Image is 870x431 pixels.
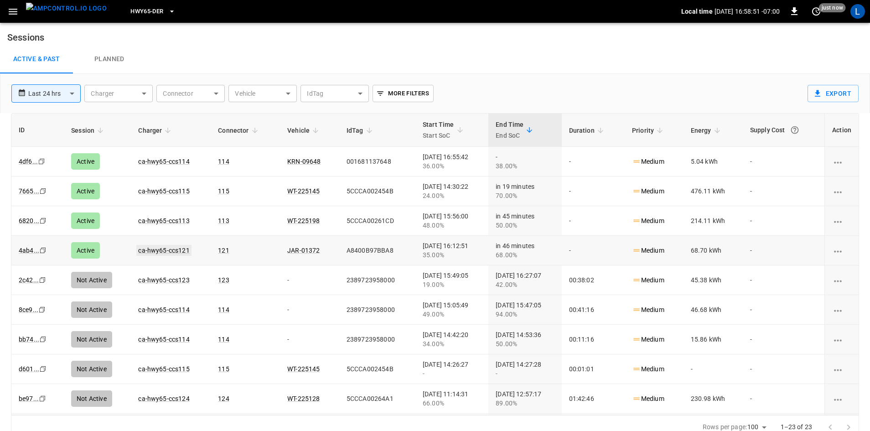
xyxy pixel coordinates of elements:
[809,4,823,19] button: set refresh interval
[496,241,554,260] div: in 46 minutes
[71,301,112,318] div: Not Active
[743,295,824,325] td: -
[38,305,47,315] div: copy
[632,305,664,315] p: Medium
[562,177,625,206] td: -
[562,206,625,236] td: -
[138,395,189,402] a: ca-hwy65-ccs124
[423,301,481,319] div: [DATE] 15:05:49
[423,130,454,141] p: Start SoC
[287,247,320,254] a: JAR-01372
[138,306,189,313] a: ca-hwy65-ccs114
[339,236,415,265] td: A8400B97BBA8
[347,125,375,136] span: IdTag
[280,295,339,325] td: -
[496,191,554,200] div: 70.00%
[496,152,554,171] div: -
[832,187,851,196] div: charging session options
[71,331,112,348] div: Not Active
[496,271,554,289] div: [DATE] 16:27:07
[423,119,454,141] div: Start Time
[562,384,625,414] td: 01:42:46
[38,275,47,285] div: copy
[423,161,481,171] div: 36.00%
[496,250,554,260] div: 68.00%
[562,325,625,354] td: 00:11:16
[743,236,824,265] td: -
[423,330,481,348] div: [DATE] 14:42:20
[130,6,163,17] span: HWY65-DER
[684,354,743,384] td: -
[743,265,824,295] td: -
[71,272,112,288] div: Not Active
[71,125,106,136] span: Session
[28,85,81,102] div: Last 24 hrs
[496,310,554,319] div: 94.00%
[138,217,189,224] a: ca-hwy65-ccs113
[832,216,851,225] div: charging session options
[218,247,229,254] a: 121
[496,339,554,348] div: 50.00%
[136,245,191,256] a: ca-hwy65-ccs121
[681,7,713,16] p: Local time
[562,236,625,265] td: -
[743,384,824,414] td: -
[423,310,481,319] div: 49.00%
[496,119,523,141] div: End Time
[684,265,743,295] td: 45.38 kWh
[339,206,415,236] td: 5CCCA00261CD
[138,276,189,284] a: ca-hwy65-ccs123
[496,182,554,200] div: in 19 minutes
[339,384,415,414] td: 5CCCA00264A1
[138,158,189,165] a: ca-hwy65-ccs114
[684,325,743,354] td: 15.86 kWh
[127,3,179,21] button: HWY65-DER
[339,177,415,206] td: 5CCCA002454B
[632,335,664,344] p: Medium
[569,125,606,136] span: Duration
[71,183,100,199] div: Active
[832,364,851,374] div: charging session options
[19,395,39,402] a: be97...
[496,221,554,230] div: 50.00%
[684,236,743,265] td: 68.70 kWh
[750,122,817,138] div: Supply Cost
[218,158,229,165] a: 114
[138,125,174,136] span: Charger
[832,305,851,314] div: charging session options
[691,125,723,136] span: Energy
[684,295,743,325] td: 46.68 kWh
[562,265,625,295] td: 00:38:02
[73,45,146,74] a: Planned
[19,336,39,343] a: bb74...
[743,354,824,384] td: -
[218,276,229,284] a: 123
[496,301,554,319] div: [DATE] 15:47:05
[832,275,851,285] div: charging session options
[684,177,743,206] td: 476.11 kWh
[218,306,229,313] a: 114
[423,221,481,230] div: 48.00%
[562,295,625,325] td: 00:41:16
[496,119,535,141] span: End TimeEnd SoC
[832,246,851,255] div: charging session options
[632,246,664,255] p: Medium
[423,271,481,289] div: [DATE] 15:49:05
[562,354,625,384] td: 00:01:01
[218,187,229,195] a: 115
[138,336,189,343] a: ca-hwy65-ccs114
[632,394,664,404] p: Medium
[280,265,339,295] td: -
[423,280,481,289] div: 19.00%
[71,153,100,170] div: Active
[287,395,320,402] a: WT-225128
[423,399,481,408] div: 66.00%
[138,365,189,373] a: ca-hwy65-ccs115
[39,334,48,344] div: copy
[26,3,107,14] img: ampcontrol.io logo
[423,339,481,348] div: 34.00%
[632,364,664,374] p: Medium
[218,365,229,373] a: 115
[496,369,554,378] div: -
[280,325,339,354] td: -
